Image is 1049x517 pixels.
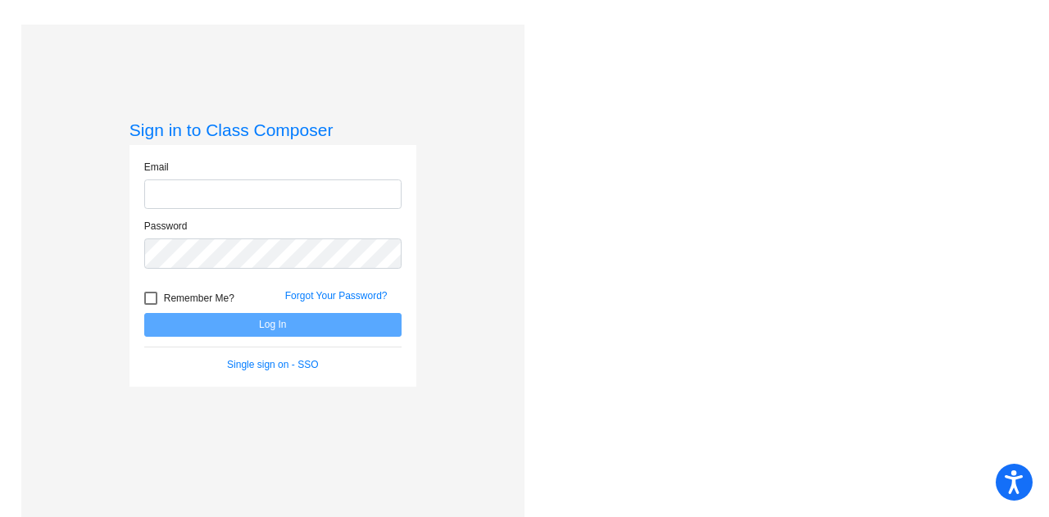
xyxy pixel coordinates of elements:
[285,290,388,302] a: Forgot Your Password?
[164,288,234,308] span: Remember Me?
[144,160,169,175] label: Email
[144,313,402,337] button: Log In
[129,120,416,140] h3: Sign in to Class Composer
[227,359,318,370] a: Single sign on - SSO
[144,219,188,234] label: Password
